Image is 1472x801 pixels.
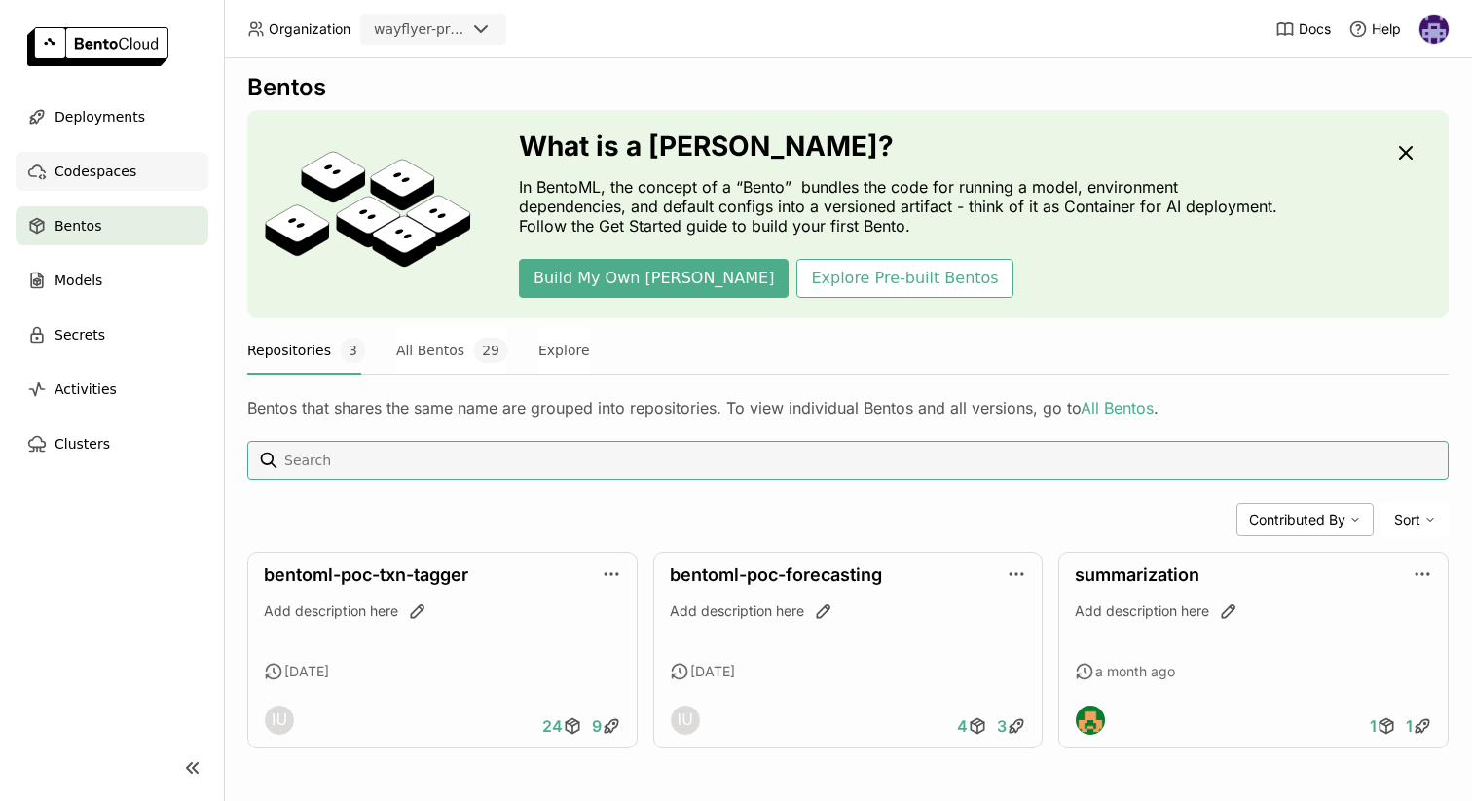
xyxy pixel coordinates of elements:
[1419,15,1449,44] img: ipje1s0l0twcwxenoopdmnfugkw2
[247,73,1449,102] div: Bentos
[1081,398,1154,418] a: All Bentos
[670,601,1027,621] div: Add description here
[1076,706,1105,735] img: Fog Dong
[542,716,563,736] span: 24
[1365,707,1401,746] a: 1
[16,370,208,409] a: Activities
[16,97,208,136] a: Deployments
[282,445,1441,476] input: Search
[992,707,1031,746] a: 3
[264,564,468,585] a: bentoml-poc-txn-tagger
[374,19,465,39] div: wayflyer-prod
[247,326,365,375] button: Repositories
[474,338,507,363] span: 29
[957,716,968,736] span: 4
[1075,601,1432,621] div: Add description here
[690,663,735,680] span: [DATE]
[1372,20,1401,38] span: Help
[519,259,789,298] button: Build My Own [PERSON_NAME]
[467,20,469,40] input: Selected wayflyer-prod.
[670,564,882,585] a: bentoml-poc-forecasting
[16,261,208,300] a: Models
[1075,564,1199,585] a: summarization
[16,152,208,191] a: Codespaces
[1406,716,1413,736] span: 1
[1401,707,1437,746] a: 1
[587,707,626,746] a: 9
[264,601,621,621] div: Add description here
[16,424,208,463] a: Clusters
[16,206,208,245] a: Bentos
[55,323,105,346] span: Secrets
[284,663,329,680] span: [DATE]
[27,27,168,66] img: logo
[1394,511,1420,528] span: Sort
[796,259,1012,298] button: Explore Pre-built Bentos
[592,716,602,736] span: 9
[519,177,1288,236] p: In BentoML, the concept of a “Bento” bundles the code for running a model, environment dependenci...
[519,130,1288,162] h3: What is a [PERSON_NAME]?
[537,707,587,746] a: 24
[1095,663,1175,680] span: a month ago
[1370,716,1377,736] span: 1
[269,20,350,38] span: Organization
[263,150,472,278] img: cover onboarding
[1348,19,1401,39] div: Help
[1249,511,1345,528] span: Contributed By
[952,707,992,746] a: 4
[341,338,365,363] span: 3
[265,706,294,735] div: IU
[16,315,208,354] a: Secrets
[671,706,700,735] div: IU
[997,716,1007,736] span: 3
[396,326,507,375] button: All Bentos
[1275,19,1331,39] a: Docs
[1299,20,1331,38] span: Docs
[247,398,1449,418] div: Bentos that shares the same name are grouped into repositories. To view individual Bentos and all...
[1236,503,1374,536] div: Contributed By
[55,378,117,401] span: Activities
[55,269,102,292] span: Models
[538,326,590,375] button: Explore
[264,705,295,736] div: Internal User
[55,105,145,128] span: Deployments
[55,432,110,455] span: Clusters
[1381,503,1449,536] div: Sort
[55,160,136,183] span: Codespaces
[55,214,101,237] span: Bentos
[670,705,701,736] div: Internal User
